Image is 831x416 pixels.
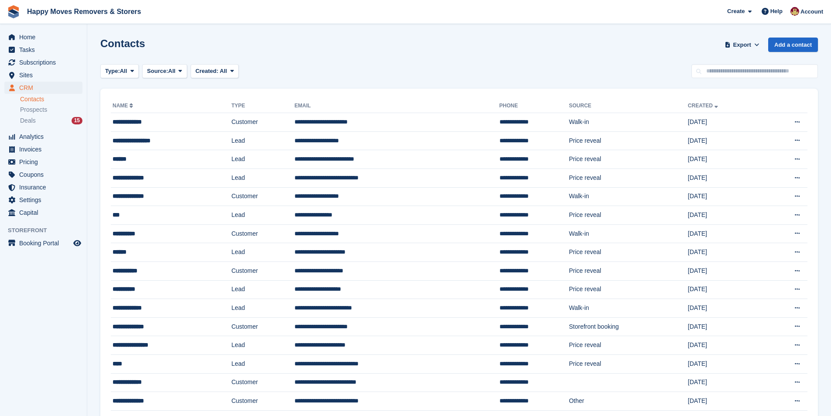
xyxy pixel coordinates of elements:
td: Customer [231,261,294,280]
td: Price reveal [569,150,688,169]
td: Customer [231,224,294,243]
span: Sites [19,69,72,81]
button: Type: All [100,64,139,79]
td: Lead [231,299,294,318]
td: Lead [231,150,294,169]
span: Prospects [20,106,47,114]
span: All [168,67,176,76]
a: menu [4,194,82,206]
span: Help [770,7,783,16]
td: Walk-in [569,224,688,243]
a: menu [4,143,82,155]
td: [DATE] [688,224,764,243]
td: Price reveal [569,168,688,187]
td: Storefront booking [569,317,688,336]
td: [DATE] [688,187,764,206]
span: All [120,67,127,76]
a: Name [113,103,135,109]
a: menu [4,82,82,94]
span: Tasks [19,44,72,56]
td: Customer [231,373,294,392]
td: Price reveal [569,354,688,373]
span: Coupons [19,168,72,181]
button: Export [723,38,761,52]
td: Price reveal [569,336,688,355]
a: Contacts [20,95,82,103]
span: Capital [19,206,72,219]
td: [DATE] [688,280,764,299]
td: Walk-in [569,299,688,318]
a: menu [4,56,82,69]
a: menu [4,168,82,181]
td: Walk-in [569,113,688,132]
td: Customer [231,317,294,336]
td: Lead [231,336,294,355]
td: Price reveal [569,131,688,150]
a: menu [4,181,82,193]
td: Lead [231,168,294,187]
a: menu [4,237,82,249]
span: Settings [19,194,72,206]
td: [DATE] [688,243,764,262]
img: stora-icon-8386f47178a22dfd0bd8f6a31ec36ba5ce8667c1dd55bd0f319d3a0aa187defe.svg [7,5,20,18]
td: Price reveal [569,243,688,262]
span: Analytics [19,131,72,143]
span: Created: [195,68,219,74]
td: [DATE] [688,206,764,225]
span: Pricing [19,156,72,168]
td: Customer [231,113,294,132]
span: Storefront [8,226,87,235]
td: Lead [231,354,294,373]
a: Prospects [20,105,82,114]
span: Subscriptions [19,56,72,69]
h1: Contacts [100,38,145,49]
a: menu [4,156,82,168]
td: [DATE] [688,392,764,411]
td: Price reveal [569,206,688,225]
td: Customer [231,392,294,411]
a: menu [4,131,82,143]
span: All [220,68,227,74]
td: Lead [231,131,294,150]
td: [DATE] [688,113,764,132]
span: Account [800,7,823,16]
div: 15 [72,117,82,124]
span: Source: [147,67,168,76]
span: Export [733,41,751,49]
span: Create [727,7,745,16]
span: Deals [20,117,36,125]
th: Type [231,99,294,113]
td: [DATE] [688,131,764,150]
th: Phone [499,99,569,113]
a: menu [4,31,82,43]
span: Type: [105,67,120,76]
td: Lead [231,243,294,262]
a: Deals 15 [20,116,82,125]
button: Source: All [142,64,187,79]
a: Created [688,103,720,109]
td: [DATE] [688,336,764,355]
th: Source [569,99,688,113]
a: Happy Moves Removers & Storers [24,4,144,19]
td: [DATE] [688,150,764,169]
a: Add a contact [768,38,818,52]
td: Walk-in [569,187,688,206]
a: menu [4,206,82,219]
td: [DATE] [688,373,764,392]
td: Lead [231,206,294,225]
td: Price reveal [569,261,688,280]
td: Lead [231,280,294,299]
td: [DATE] [688,317,764,336]
a: menu [4,44,82,56]
td: Customer [231,187,294,206]
td: [DATE] [688,261,764,280]
span: Home [19,31,72,43]
td: Price reveal [569,280,688,299]
span: CRM [19,82,72,94]
img: Steven Fry [790,7,799,16]
td: [DATE] [688,299,764,318]
a: Preview store [72,238,82,248]
span: Booking Portal [19,237,72,249]
td: Other [569,392,688,411]
a: menu [4,69,82,81]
